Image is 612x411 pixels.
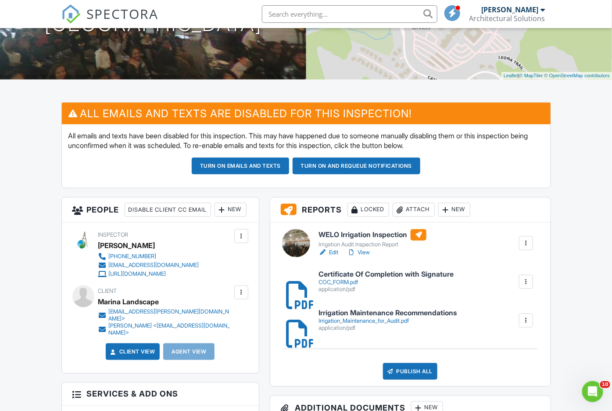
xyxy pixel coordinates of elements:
a: View [347,248,370,257]
div: New [438,203,470,217]
h3: Services & Add ons [62,383,259,406]
div: Locked [347,203,389,217]
div: Publish All [383,363,438,380]
div: [PERSON_NAME] [98,239,155,252]
div: Marina Landscape [98,295,159,308]
a: © OpenStreetMap contributors [544,73,610,78]
a: Client View [109,347,155,356]
img: The Best Home Inspection Software - Spectora [61,4,81,24]
p: All emails and texts have been disabled for this inspection. This may have happened due to someon... [68,131,544,151]
h3: All emails and texts are disabled for this inspection! [62,103,551,124]
input: Search everything... [262,5,437,23]
div: application/pdf [319,286,454,293]
span: SPECTORA [87,4,159,23]
span: Inspector [98,231,129,238]
div: Attach [393,203,435,217]
h3: Reports [270,198,551,223]
div: [PERSON_NAME] [482,5,539,14]
h6: Irrigation Maintenance Recommendations [319,309,457,317]
h6: Certificate Of Completion with Signature [319,270,454,278]
iframe: Intercom live chat [582,381,603,402]
div: [EMAIL_ADDRESS][DOMAIN_NAME] [109,262,199,269]
div: Architectural Solutions [469,14,545,23]
div: application/pdf [319,324,457,332]
a: [EMAIL_ADDRESS][DOMAIN_NAME] [98,261,199,270]
a: Irrigation Maintenance Recommendations Irrigation_Maintenance_for_Audit.pdf application/pdf [319,309,457,332]
a: © MapTiler [519,73,543,78]
span: Client [98,288,117,294]
span: 10 [600,381,610,388]
a: [PERSON_NAME] <[EMAIL_ADDRESS][DOMAIN_NAME]> [98,322,232,336]
a: SPECTORA [61,12,159,30]
a: Certificate Of Completion with Signature COC_FORM.pdf application/pdf [319,270,454,293]
h3: People [62,198,259,223]
div: [PERSON_NAME] <[EMAIL_ADDRESS][DOMAIN_NAME]> [109,322,232,336]
div: New [215,203,247,217]
button: Turn on emails and texts [192,158,289,174]
div: [EMAIL_ADDRESS][PERSON_NAME][DOMAIN_NAME]> [109,308,232,322]
a: [PHONE_NUMBER] [98,252,199,261]
h6: WELO Irrigation Inspection [319,229,426,241]
a: Edit [319,248,338,257]
div: Disable Client CC Email [125,203,211,217]
div: COC_FORM.pdf [319,279,454,286]
div: [PHONE_NUMBER] [109,253,157,260]
a: [EMAIL_ADDRESS][PERSON_NAME][DOMAIN_NAME]> [98,308,232,322]
a: Leaflet [504,73,518,78]
div: Irrigation_Maintenance_for_Audit.pdf [319,317,457,324]
div: [URL][DOMAIN_NAME] [109,270,166,278]
a: [URL][DOMAIN_NAME] [98,270,199,278]
button: Turn on and Requeue Notifications [293,158,421,174]
div: Irrigation Audit Inspection Report [319,241,426,248]
div: | [501,72,612,79]
a: WELO Irrigation Inspection Irrigation Audit Inspection Report [319,229,426,249]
